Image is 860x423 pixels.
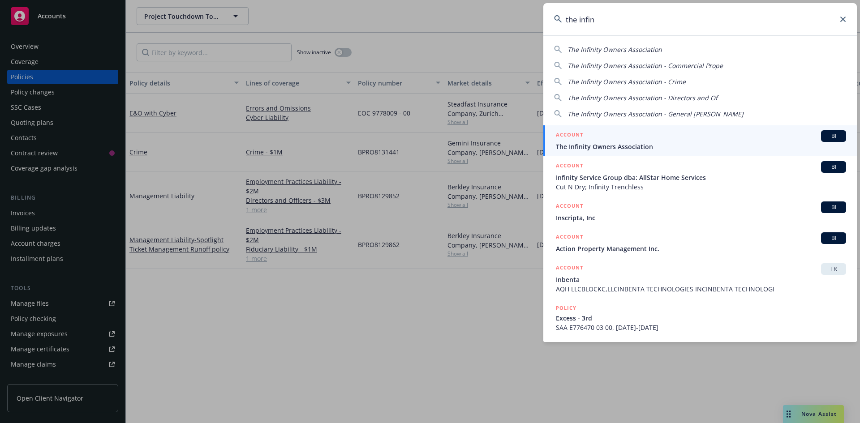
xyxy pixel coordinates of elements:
h5: ACCOUNT [556,161,583,172]
a: ACCOUNTBIAction Property Management Inc. [543,227,857,258]
span: SAA E776470 03 00, [DATE]-[DATE] [556,323,846,332]
span: The Infinity Owners Association [556,142,846,151]
a: ACCOUNTBIInscripta, Inc [543,197,857,227]
span: BI [825,234,843,242]
a: ACCOUNTTRInbentaAQH LLCBLOCKC,LLCINBENTA TECHNOLOGIES INCINBENTA TECHNOLOGI [543,258,857,299]
span: BI [825,132,843,140]
span: TR [825,265,843,273]
span: Action Property Management Inc. [556,244,846,253]
h5: ACCOUNT [556,130,583,141]
span: BI [825,203,843,211]
span: AQH LLCBLOCKC,LLCINBENTA TECHNOLOGIES INCINBENTA TECHNOLOGI [556,284,846,294]
span: The Infinity Owners Association - Crime [568,77,686,86]
span: The Infinity Owners Association [568,45,662,54]
span: Inscripta, Inc [556,213,846,222]
span: The Infinity Owners Association - Commercial Prope [568,61,723,70]
span: BI [825,163,843,171]
span: The Infinity Owners Association - Directors and Of [568,94,718,102]
span: Cut N Dry; Infinity Trenchless [556,182,846,192]
a: POLICYExcess - 3rdSAA E776470 03 00, [DATE]-[DATE] [543,299,857,337]
a: ACCOUNTBIInfinity Service Group dba: AllStar Home ServicesCut N Dry; Infinity Trenchless [543,156,857,197]
input: Search... [543,3,857,35]
h5: POLICY [556,303,576,312]
span: Infinity Service Group dba: AllStar Home Services [556,173,846,182]
h5: ACCOUNT [556,263,583,274]
a: ACCOUNTBIThe Infinity Owners Association [543,125,857,156]
span: Inbenta [556,275,846,284]
span: The Infinity Owners Association - General [PERSON_NAME] [568,110,744,118]
h5: ACCOUNT [556,201,583,212]
span: Excess - 3rd [556,313,846,323]
h5: ACCOUNT [556,232,583,243]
